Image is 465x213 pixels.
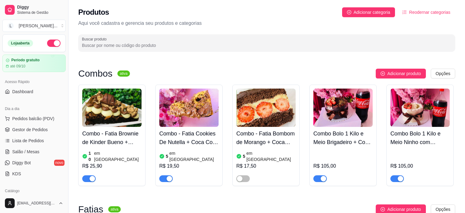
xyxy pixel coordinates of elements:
[2,136,66,146] a: Lista de Pedidos
[8,23,14,29] span: L
[381,71,385,76] span: plus-circle
[82,89,142,127] img: product-image
[390,89,450,127] img: product-image
[166,153,168,159] article: 5
[82,129,142,146] h4: Combo - Fatia Brownie de Kinder Bueno + Coca - Cola 200 ml
[12,138,44,144] span: Lista de Pedidos
[17,5,63,10] span: Diggy
[431,69,455,78] button: Opções
[82,162,142,170] div: R$ 25,90
[82,42,452,48] input: Buscar produto
[17,10,63,15] span: Sistema de Gestão
[12,160,31,166] span: Diggy Bot
[236,129,296,146] h4: Combo - Fatia Bombom de Morango + Coca Cola 200ml
[117,70,130,77] sup: ativa
[78,20,455,27] p: Aqui você cadastra e gerencia seu produtos e categorias
[2,2,66,17] a: DiggySistema de Gestão
[2,114,66,124] button: Pedidos balcão (PDV)
[436,206,450,213] span: Opções
[246,150,296,162] article: em [GEOGRAPHIC_DATA]
[2,55,66,72] a: Período gratuitoaté 09/10
[159,162,219,170] div: R$ 19,50
[2,186,66,196] div: Catálogo
[78,70,113,77] h3: Combos
[402,10,407,14] span: ordered-list
[236,162,296,170] div: R$ 17,50
[94,150,142,162] article: em [GEOGRAPHIC_DATA]
[347,10,351,14] span: plus-circle
[2,104,66,114] div: Dia a dia
[2,125,66,135] a: Gestor de Pedidos
[12,116,54,122] span: Pedidos balcão (PDV)
[354,9,390,16] span: Adicionar categoria
[19,23,57,29] div: [PERSON_NAME] ...
[12,127,48,133] span: Gestor de Pedidos
[12,149,39,155] span: Salão / Mesas
[159,89,219,127] img: product-image
[2,169,66,179] a: KDS
[8,40,33,47] div: Loja aberta
[376,69,426,78] button: Adicionar produto
[390,129,450,146] h4: Combo Bolo 1 Kilo e Meio Ninho com Morango + Coca Cola 2 litros Original
[409,9,450,16] span: Reodernar categorias
[313,129,373,146] h4: Combo Bolo 1 Kilo e Meio Brigadeiro + Coca Cola 2 litros Original
[436,70,450,77] span: Opções
[12,171,21,177] span: KDS
[2,87,66,97] a: Dashboard
[82,36,109,42] label: Buscar produto
[236,89,296,127] img: product-image
[243,153,245,159] article: 5
[2,147,66,157] a: Salão / Mesas
[78,7,109,17] h2: Produtos
[2,196,66,211] button: [EMAIL_ADDRESS][DOMAIN_NAME]
[387,70,421,77] span: Adicionar produto
[10,64,25,69] article: até 09/10
[390,162,450,170] div: R$ 105,00
[89,150,93,162] article: 10
[2,20,66,32] button: Select a team
[2,77,66,87] div: Acesso Rápido
[387,206,421,213] span: Adicionar produto
[313,89,373,127] img: product-image
[78,206,103,213] h3: Fatias
[381,207,385,211] span: plus-circle
[47,40,61,47] button: Alterar Status
[17,201,56,206] span: [EMAIL_ADDRESS][DOMAIN_NAME]
[342,7,395,17] button: Adicionar categoria
[108,206,121,212] sup: ativa
[169,150,219,162] article: em [GEOGRAPHIC_DATA]
[397,7,455,17] button: Reodernar categorias
[313,162,373,170] div: R$ 105,00
[11,58,40,63] article: Período gratuito
[12,89,33,95] span: Dashboard
[2,158,66,168] a: Diggy Botnovo
[159,129,219,146] h4: Combo - Fatia Cookies De Nutella + Coca Cola 200ml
